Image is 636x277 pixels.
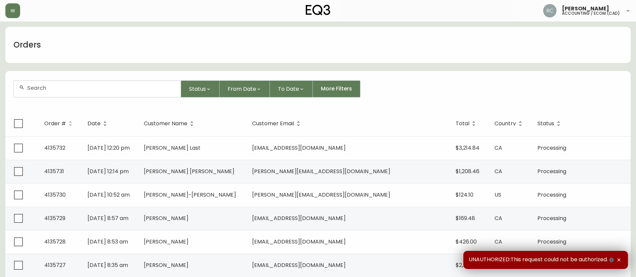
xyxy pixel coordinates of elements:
[495,121,525,127] span: Country
[44,214,65,222] span: 4135729
[88,214,128,222] span: [DATE] 8:57 am
[456,214,475,222] span: $169.48
[228,85,256,93] span: From Date
[44,261,66,269] span: 4135727
[456,191,473,199] span: $124.10
[495,214,502,222] span: CA
[144,167,234,175] span: [PERSON_NAME] [PERSON_NAME]
[88,238,128,246] span: [DATE] 8:53 am
[44,191,66,199] span: 4135730
[220,80,270,97] button: From Date
[88,191,130,199] span: [DATE] 10:52 am
[181,80,220,97] button: Status
[278,85,299,93] span: To Date
[252,261,346,269] span: [EMAIL_ADDRESS][DOMAIN_NAME]
[252,144,346,152] span: [EMAIL_ADDRESS][DOMAIN_NAME]
[252,238,346,246] span: [EMAIL_ADDRESS][DOMAIN_NAME]
[144,214,188,222] span: [PERSON_NAME]
[44,122,66,126] span: Order #
[537,167,566,175] span: Processing
[543,4,557,17] img: f4ba4e02bd060be8f1386e3ca455bd0e
[252,214,346,222] span: [EMAIL_ADDRESS][DOMAIN_NAME]
[88,167,129,175] span: [DATE] 12:14 pm
[88,122,101,126] span: Date
[144,191,236,199] span: [PERSON_NAME]-[PERSON_NAME]
[469,256,615,264] span: UNAUTHORIZED:This request could not be authorized.
[495,122,516,126] span: Country
[313,80,360,97] button: More Filters
[88,144,130,152] span: [DATE] 12:20 pm
[495,238,502,246] span: CA
[456,122,469,126] span: Total
[456,167,479,175] span: $1,208.46
[270,80,313,97] button: To Date
[252,122,294,126] span: Customer Email
[306,5,331,15] img: logo
[456,121,478,127] span: Total
[252,121,303,127] span: Customer Email
[252,191,390,199] span: [PERSON_NAME][EMAIL_ADDRESS][DOMAIN_NAME]
[189,85,206,93] span: Status
[13,39,41,51] h1: Orders
[495,191,501,199] span: US
[537,214,566,222] span: Processing
[27,85,175,91] input: Search
[456,238,477,246] span: $426.00
[144,238,188,246] span: [PERSON_NAME]
[252,167,390,175] span: [PERSON_NAME][EMAIL_ADDRESS][DOMAIN_NAME]
[44,167,64,175] span: 4135731
[537,191,566,199] span: Processing
[562,6,609,11] span: [PERSON_NAME]
[144,122,187,126] span: Customer Name
[44,238,66,246] span: 4135728
[321,85,352,92] span: More Filters
[456,261,481,269] span: $2,248.00
[44,144,65,152] span: 4135732
[537,144,566,152] span: Processing
[495,144,502,152] span: CA
[562,11,620,15] h5: accounting / ecom (cad)
[537,122,554,126] span: Status
[537,121,563,127] span: Status
[144,121,196,127] span: Customer Name
[88,121,109,127] span: Date
[88,261,128,269] span: [DATE] 8:35 am
[144,144,200,152] span: [PERSON_NAME] Last
[456,144,479,152] span: $3,214.84
[144,261,188,269] span: [PERSON_NAME]
[44,121,75,127] span: Order #
[495,167,502,175] span: CA
[537,238,566,246] span: Processing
